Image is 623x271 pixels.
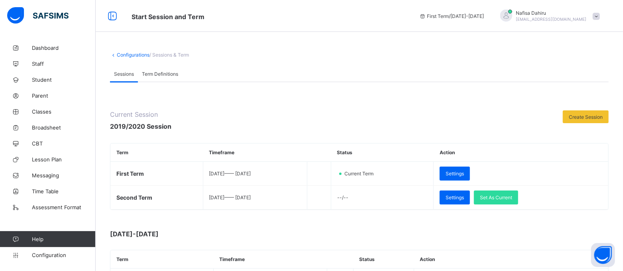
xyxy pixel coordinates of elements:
[114,71,134,77] span: Sessions
[353,250,414,269] th: Status
[132,13,204,21] span: Start Session and Term
[32,61,96,67] span: Staff
[209,194,251,200] span: [DATE] —— [DATE]
[516,17,587,22] span: [EMAIL_ADDRESS][DOMAIN_NAME]
[32,77,96,83] span: Student
[446,194,464,200] span: Settings
[446,171,464,177] span: Settings
[117,52,149,58] a: Configurations
[142,71,178,77] span: Term Definitions
[209,171,251,177] span: [DATE] —— [DATE]
[32,236,95,242] span: Help
[110,110,171,118] span: Current Session
[116,170,144,177] span: First Term
[32,156,96,163] span: Lesson Plan
[32,172,96,179] span: Messaging
[110,250,213,269] th: Term
[32,45,96,51] span: Dashboard
[32,108,96,115] span: Classes
[32,124,96,131] span: Broadsheet
[32,204,96,210] span: Assessment Format
[32,252,95,258] span: Configuration
[591,243,615,267] button: Open asap
[516,10,587,16] span: Nafisa Dahiru
[203,143,307,162] th: Timeframe
[149,52,189,58] span: / Sessions & Term
[110,143,203,162] th: Term
[414,250,608,269] th: Action
[569,114,603,120] span: Create Session
[434,143,608,162] th: Action
[480,194,512,200] span: Set As Current
[116,194,152,201] span: Second Term
[32,188,96,194] span: Time Table
[492,10,604,23] div: NafisaDahiru
[32,140,96,147] span: CBT
[331,143,434,162] th: Status
[110,230,269,238] span: [DATE]-[DATE]
[213,250,327,269] th: Timeframe
[32,92,96,99] span: Parent
[344,171,378,177] span: Current Term
[110,122,171,130] span: 2019/2020 Session
[419,13,484,19] span: session/term information
[331,186,434,210] td: --/--
[7,7,69,24] img: safsims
